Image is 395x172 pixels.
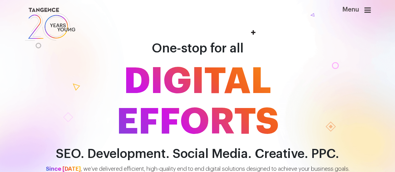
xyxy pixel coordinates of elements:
[20,61,376,142] span: DIGITAL EFFORTS
[20,147,376,161] h2: SEO. Development. Social Media. Creative. PPC.
[24,6,76,42] img: logo SVG
[152,42,244,55] span: One-stop for all
[46,166,81,172] span: Since [DATE]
